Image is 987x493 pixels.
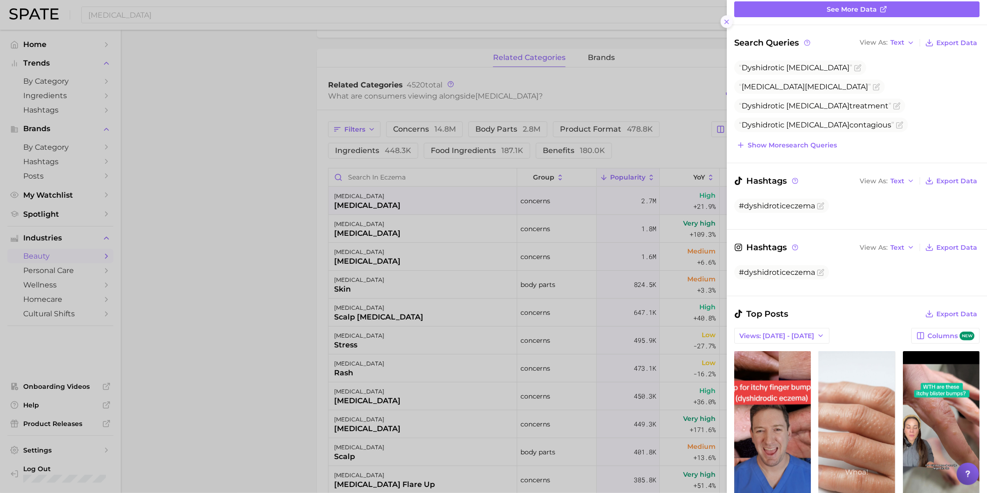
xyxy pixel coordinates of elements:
[827,6,877,13] span: See more data
[923,174,980,187] button: Export Data
[896,121,903,129] button: Flag as miscategorized or irrelevant
[739,268,815,277] span: #dyshidroticeczema
[857,175,917,187] button: View AsText
[911,328,980,344] button: Columnsnew
[734,328,829,344] button: Views: [DATE] - [DATE]
[923,307,980,320] button: Export Data
[893,102,901,110] button: Flag as miscategorized or irrelevant
[734,139,839,152] button: Show moresearch queries
[734,36,812,49] span: Search Queries
[786,120,849,129] span: [MEDICAL_DATA]
[805,82,868,91] span: [MEDICAL_DATA]
[923,241,980,254] button: Export Data
[739,101,891,110] span: treatment
[928,332,974,340] span: Columns
[960,332,974,340] span: new
[786,63,849,72] span: [MEDICAL_DATA]
[936,244,977,252] span: Export Data
[860,245,888,250] span: View As
[923,36,980,49] button: Export Data
[860,40,888,45] span: View As
[890,245,904,250] span: Text
[786,101,849,110] span: [MEDICAL_DATA]
[739,332,814,340] span: Views: [DATE] - [DATE]
[936,177,977,185] span: Export Data
[734,1,980,17] a: See more data
[860,179,888,184] span: View As
[857,241,917,253] button: View AsText
[739,120,894,129] span: contagious
[936,310,977,318] span: Export Data
[873,83,880,91] button: Flag as miscategorized or irrelevant
[817,269,824,276] button: Flag as miscategorized or irrelevant
[890,40,904,45] span: Text
[936,39,977,47] span: Export Data
[734,174,800,187] span: Hashtags
[742,101,784,110] span: Dyshidrotic
[748,141,837,149] span: Show more search queries
[742,63,784,72] span: Dyshidrotic
[739,201,815,210] span: #dyshidroticeczema
[857,37,917,49] button: View AsText
[890,179,904,184] span: Text
[742,120,784,129] span: Dyshidrotic
[739,82,871,91] span: [MEDICAL_DATA]
[734,307,788,320] span: Top Posts
[734,241,800,254] span: Hashtags
[817,202,824,210] button: Flag as miscategorized or irrelevant
[854,64,862,72] button: Flag as miscategorized or irrelevant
